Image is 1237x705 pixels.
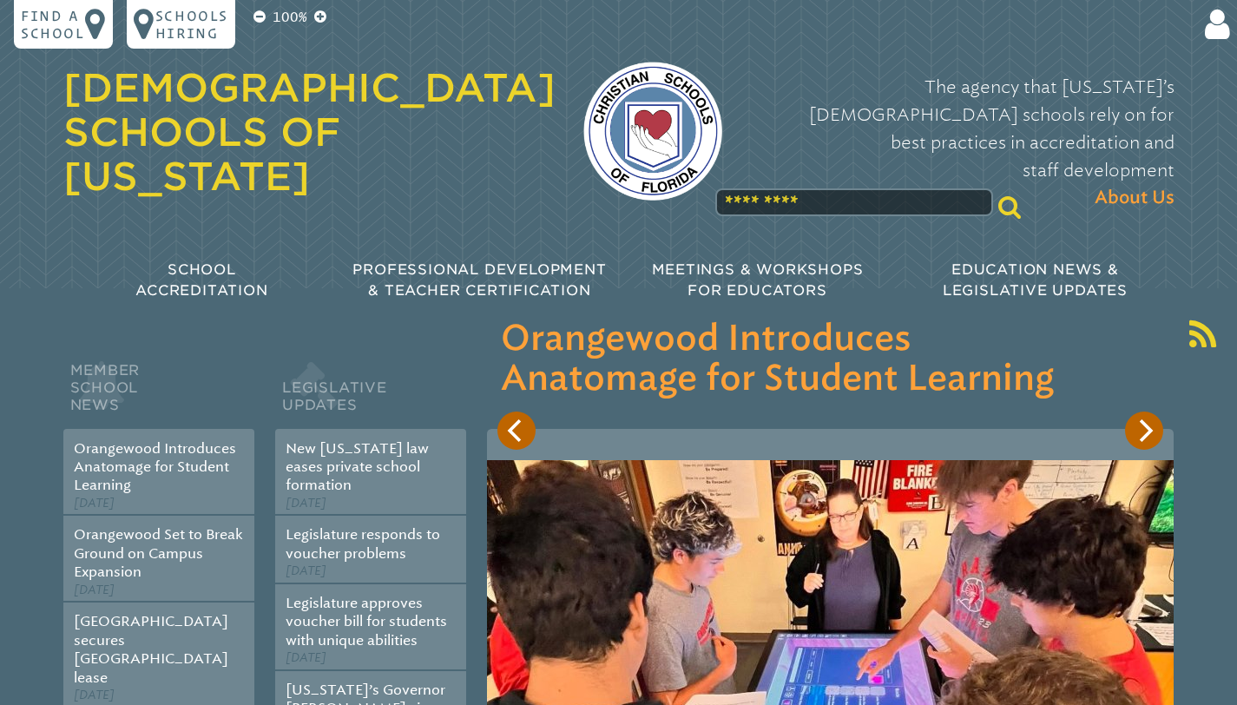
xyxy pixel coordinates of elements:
[352,261,606,299] span: Professional Development & Teacher Certification
[943,261,1128,299] span: Education News & Legislative Updates
[74,613,228,685] a: [GEOGRAPHIC_DATA] secures [GEOGRAPHIC_DATA] lease
[21,7,85,42] p: Find a school
[286,563,326,578] span: [DATE]
[286,496,326,511] span: [DATE]
[74,583,115,597] span: [DATE]
[74,496,115,511] span: [DATE]
[501,320,1160,399] h3: Orangewood Introduces Anatomage for Student Learning
[155,7,228,42] p: Schools Hiring
[74,440,236,494] a: Orangewood Introduces Anatomage for Student Learning
[269,7,311,28] p: 100%
[286,650,326,665] span: [DATE]
[275,358,466,429] h2: Legislative Updates
[286,440,429,494] a: New [US_STATE] law eases private school formation
[1095,184,1174,212] span: About Us
[652,261,864,299] span: Meetings & Workshops for Educators
[74,526,243,580] a: Orangewood Set to Break Ground on Campus Expansion
[74,688,115,702] span: [DATE]
[583,62,722,201] img: csf-logo-web-colors.png
[63,358,254,429] h2: Member School News
[1125,412,1163,450] button: Next
[286,595,447,649] a: Legislature approves voucher bill for students with unique abilities
[63,65,556,199] a: [DEMOGRAPHIC_DATA] Schools of [US_STATE]
[750,73,1174,212] p: The agency that [US_STATE]’s [DEMOGRAPHIC_DATA] schools rely on for best practices in accreditati...
[497,412,536,450] button: Previous
[135,261,267,299] span: School Accreditation
[286,526,440,561] a: Legislature responds to voucher problems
